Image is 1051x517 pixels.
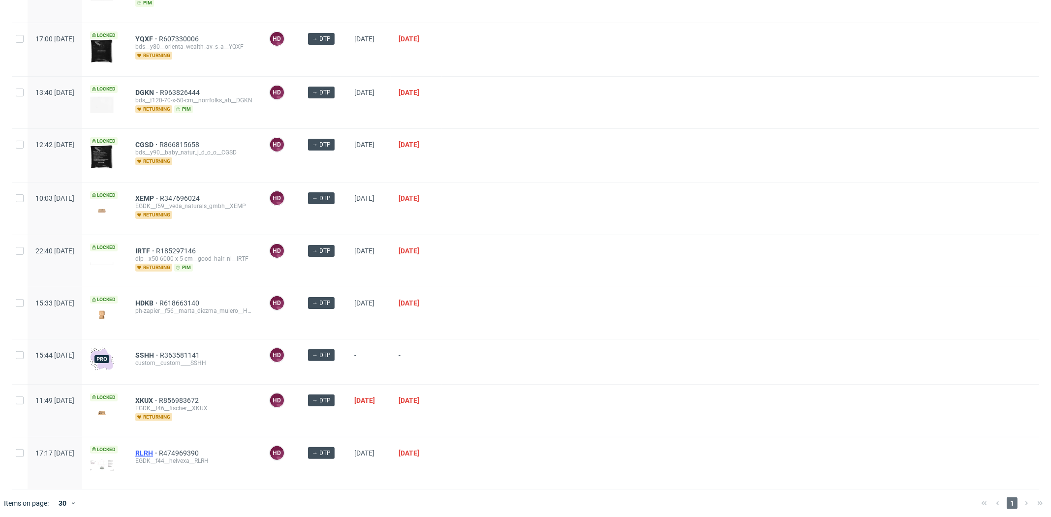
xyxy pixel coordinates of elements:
a: SSHH [135,351,160,359]
span: → DTP [312,351,331,360]
a: R866815658 [159,141,201,149]
img: version_two_editor_design.png [90,459,114,471]
a: R474969390 [159,449,201,457]
span: [DATE] [399,194,419,202]
span: returning [135,264,172,272]
span: - [354,351,383,372]
span: [DATE] [354,194,374,202]
a: IRTF [135,247,156,255]
span: YQXF [135,35,159,43]
span: → DTP [312,449,331,457]
span: DGKN [135,89,160,96]
span: [DATE] [399,299,419,307]
span: pim [174,105,193,113]
div: ph-zapier__f56__marta_diezma_mulero__HDKB [135,307,253,315]
a: R347696024 [160,194,202,202]
img: pro-icon.017ec5509f39f3e742e3.png [90,347,114,371]
a: R963826444 [160,89,202,96]
div: EGDK__f44__helvexa__RLRH [135,457,253,465]
img: version_two_editor_design [90,39,114,63]
span: → DTP [312,246,331,255]
span: 12:42 [DATE] [35,141,74,149]
span: Locked [90,243,118,251]
div: EGDK__f59__veda_naturals_gmbh__XEMP [135,202,253,210]
span: Locked [90,191,118,199]
span: R856983672 [159,396,201,404]
span: 11:49 [DATE] [35,396,74,404]
span: 22:40 [DATE] [35,247,74,255]
figcaption: HD [270,296,284,310]
span: → DTP [312,88,331,97]
div: EGDK__f46__fischer__XKUX [135,404,253,412]
span: [DATE] [354,89,374,96]
span: pim [174,264,193,272]
span: [DATE] [399,449,419,457]
span: Locked [90,446,118,454]
figcaption: HD [270,191,284,205]
span: [DATE] [354,141,374,149]
span: Locked [90,137,118,145]
img: version_two_editor_design [90,145,114,169]
span: [DATE] [354,35,374,43]
img: version_two_editor_design [90,204,114,217]
a: RLRH [135,449,159,457]
img: version_two_editor_design [90,406,114,420]
figcaption: HD [270,394,284,407]
a: R185297146 [156,247,198,255]
span: - [399,351,434,372]
figcaption: HD [270,348,284,362]
a: R363581141 [160,351,202,359]
a: R607330006 [159,35,201,43]
a: R618663140 [159,299,201,307]
a: XEMP [135,194,160,202]
span: returning [135,157,172,165]
span: 17:00 [DATE] [35,35,74,43]
div: bds__t120-70-x-50-cm__norrfolks_ab__DGKN [135,96,253,104]
span: → DTP [312,34,331,43]
img: version_two_editor_design [90,96,114,113]
figcaption: HD [270,138,284,152]
figcaption: HD [270,446,284,460]
span: [DATE] [354,299,374,307]
span: → DTP [312,396,331,405]
a: HDKB [135,299,159,307]
a: XKUX [135,396,159,404]
span: [DATE] [354,247,374,255]
span: 10:03 [DATE] [35,194,74,202]
a: CGSD [135,141,159,149]
figcaption: HD [270,32,284,46]
img: version_two_editor_design [90,262,114,265]
img: version_two_editor_design [90,309,114,322]
span: 17:17 [DATE] [35,449,74,457]
span: [DATE] [354,449,374,457]
span: [DATE] [399,141,419,149]
span: [DATE] [399,396,419,404]
span: 15:33 [DATE] [35,299,74,307]
span: Locked [90,85,118,93]
div: bds__y80__orienta_wealth_av_s_a__YQXF [135,43,253,51]
span: → DTP [312,194,331,203]
span: 13:40 [DATE] [35,89,74,96]
span: returning [135,52,172,60]
span: Locked [90,394,118,401]
span: returning [135,105,172,113]
div: bds__y90__baby_natur_j_d_o_o__CGSD [135,149,253,156]
span: Items on page: [4,498,49,508]
span: 1 [1007,497,1018,509]
div: 30 [53,496,70,510]
span: Locked [90,296,118,304]
figcaption: HD [270,86,284,99]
